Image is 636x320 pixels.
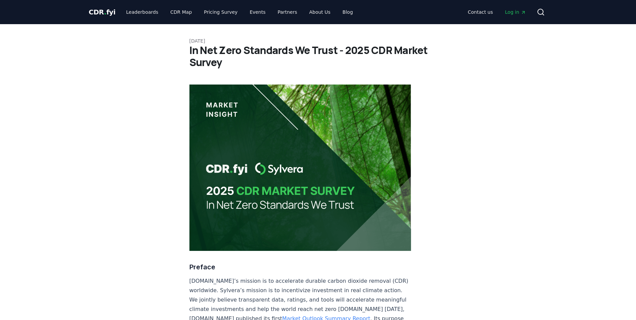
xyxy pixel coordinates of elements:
span: CDR fyi [89,8,116,16]
h3: Preface [189,262,411,272]
a: About Us [304,6,336,18]
a: CDR.fyi [89,7,116,17]
a: Contact us [462,6,498,18]
span: . [104,8,106,16]
a: Blog [337,6,358,18]
nav: Main [462,6,531,18]
a: Log in [500,6,531,18]
a: Leaderboards [121,6,164,18]
a: Events [244,6,271,18]
h1: In Net Zero Standards We Trust - 2025 CDR Market Survey [189,44,447,68]
img: blog post image [189,85,411,251]
a: CDR Map [165,6,197,18]
a: Pricing Survey [198,6,243,18]
nav: Main [121,6,358,18]
p: [DATE] [189,38,447,44]
span: Log in [505,9,526,15]
a: Partners [272,6,302,18]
